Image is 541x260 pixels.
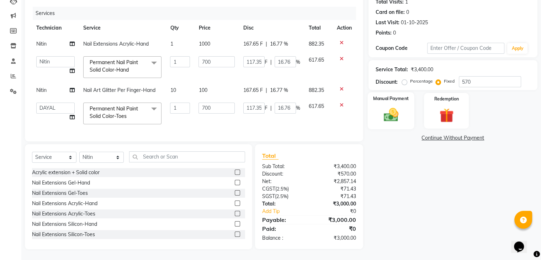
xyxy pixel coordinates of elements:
th: Qty [166,20,194,36]
div: ₹3,000.00 [309,215,361,224]
span: CGST [262,186,275,192]
img: _cash.svg [379,106,403,124]
div: 01-10-2025 [401,19,428,26]
div: ₹570.00 [309,170,361,178]
th: Disc [239,20,304,36]
a: Continue Without Payment [370,134,536,142]
span: | [266,40,267,48]
div: ₹2,857.14 [309,178,361,185]
span: | [270,104,272,112]
iframe: chat widget [511,232,534,253]
div: Points: [376,29,392,37]
span: 617.65 [309,103,324,109]
a: x [129,67,132,73]
div: ( ) [257,185,309,193]
div: Net: [257,178,309,185]
div: Nail Extensions Acrylic-Toes [32,210,95,218]
span: 882.35 [309,87,324,93]
div: Nail Extensions Gel-Toes [32,189,88,197]
span: Nitin [36,41,47,47]
span: 617.65 [309,57,324,63]
th: Action [333,20,356,36]
div: Last Visit: [376,19,399,26]
span: SGST [262,193,275,199]
div: Paid: [257,224,309,233]
th: Total [304,20,333,36]
div: ₹3,000.00 [309,234,361,242]
label: Fixed [444,78,455,84]
div: Acrylic extension + Solid color [32,169,100,176]
button: Apply [507,43,527,54]
th: Price [194,20,239,36]
div: Nail Extensions Gel-Hand [32,179,90,187]
span: Nitin [36,87,47,93]
div: Coupon Code [376,45,427,52]
div: ₹71.43 [309,193,361,200]
span: Nail Extensions Acrylic-Hand [83,41,149,47]
th: Technician [32,20,79,36]
div: Sub Total: [257,163,309,170]
div: Nail Extensions Silicon-Hand [32,220,97,228]
div: Balance : [257,234,309,242]
input: Search or Scan [129,151,245,162]
div: Payable: [257,215,309,224]
span: 882.35 [309,41,324,47]
div: Discount: [376,78,398,86]
span: 2.5% [276,193,287,199]
span: 100 [198,87,207,93]
span: Nail Art Glitter Per Finger-Hand [83,87,155,93]
div: ₹0 [309,224,361,233]
span: 10 [170,87,176,93]
input: Enter Offer / Coupon Code [427,43,505,54]
span: Total [262,152,279,160]
img: _gift.svg [435,106,458,124]
span: F [265,104,267,112]
span: % [296,104,300,112]
div: Services [33,7,361,20]
div: Nail Extensions Silicon-Toes [32,231,95,238]
span: 16.77 % [270,40,288,48]
div: ( ) [257,193,309,200]
span: Permanent Nail Paint Solid Color-Toes [90,105,138,119]
span: F [265,58,267,66]
span: 167.65 F [243,40,263,48]
div: ₹3,400.00 [309,163,361,170]
div: Service Total: [376,66,408,73]
span: 16.77 % [270,87,288,94]
div: 0 [393,29,396,37]
span: | [266,87,267,94]
span: % [296,58,300,66]
th: Service [79,20,166,36]
span: 2.5% [277,186,287,192]
label: Percentage [410,78,433,84]
span: | [270,58,272,66]
span: Permanent Nail Paint Solid Color-Hand [90,59,138,73]
div: Discount: [257,170,309,178]
div: Card on file: [376,9,405,16]
span: 167.65 F [243,87,263,94]
div: Nail Extensions Acrylic-Hand [32,200,97,207]
span: 1000 [198,41,210,47]
label: Manual Payment [373,95,409,102]
label: Redemption [434,96,459,102]
div: ₹71.43 [309,185,361,193]
div: ₹3,400.00 [411,66,433,73]
a: Add Tip [257,208,318,215]
span: 1 [170,41,173,47]
div: ₹3,000.00 [309,200,361,208]
a: x [127,113,130,119]
div: 0 [406,9,409,16]
div: Total: [257,200,309,208]
div: ₹0 [318,208,361,215]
